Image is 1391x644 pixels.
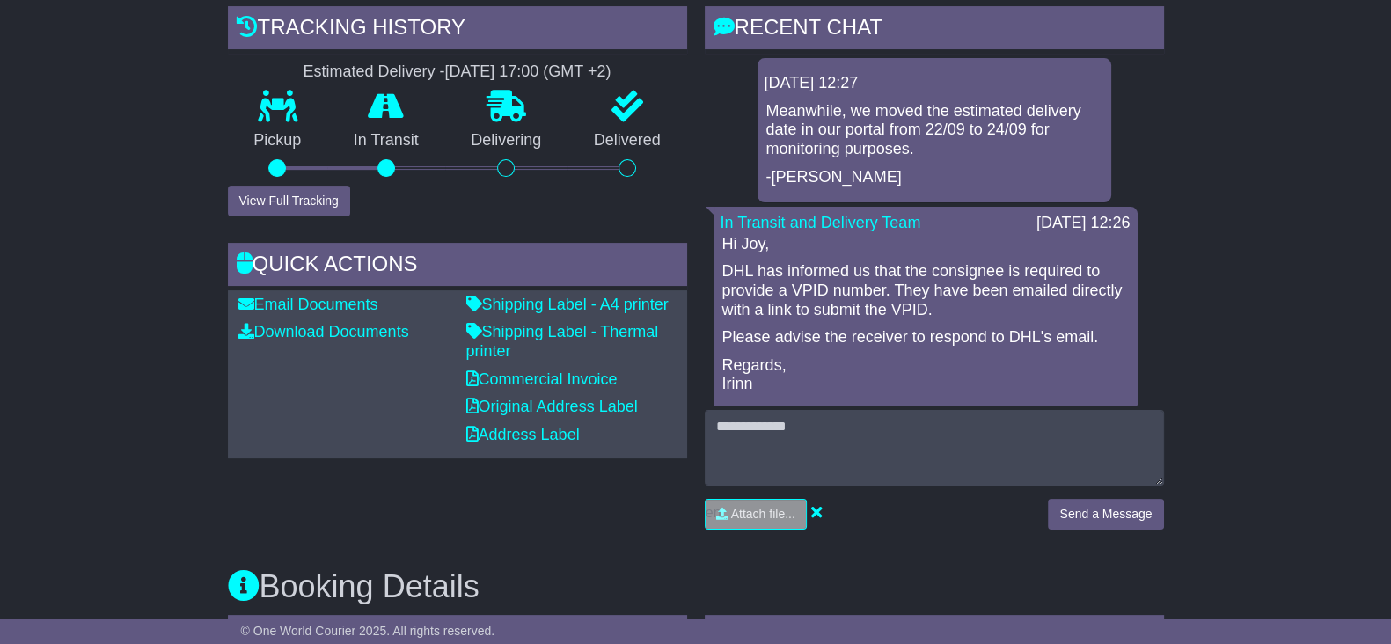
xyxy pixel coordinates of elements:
p: Hi Joy, [722,235,1129,254]
div: RECENT CHAT [705,6,1164,54]
h3: Booking Details [228,569,1164,604]
p: In Transit [327,131,445,150]
div: Tracking history [228,6,687,54]
div: [DATE] 12:26 [1036,214,1131,233]
a: In Transit and Delivery Team [721,214,921,231]
p: Pickup [228,131,328,150]
a: Shipping Label - Thermal printer [466,323,659,360]
span: © One World Courier 2025. All rights reserved. [241,624,495,638]
p: Regards, Irinn [722,356,1129,394]
p: Please advise the receiver to respond to DHL's email. [722,328,1129,348]
p: -[PERSON_NAME] [766,168,1102,187]
a: Address Label [466,426,580,443]
a: Original Address Label [466,398,638,415]
p: Delivered [567,131,687,150]
p: Meanwhile, we moved the estimated delivery date in our portal from 22/09 to 24/09 for monitoring ... [766,102,1102,159]
a: Download Documents [238,323,409,340]
div: [DATE] 17:00 (GMT +2) [445,62,611,82]
div: Estimated Delivery - [228,62,687,82]
button: View Full Tracking [228,186,350,216]
p: Delivering [445,131,568,150]
a: Email Documents [238,296,378,313]
a: Shipping Label - A4 printer [466,296,669,313]
a: Commercial Invoice [466,370,618,388]
button: Send a Message [1048,499,1163,530]
p: DHL has informed us that the consignee is required to provide a VPID number. They have been email... [722,262,1129,319]
div: [DATE] 12:27 [765,74,1104,93]
div: Quick Actions [228,243,687,290]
